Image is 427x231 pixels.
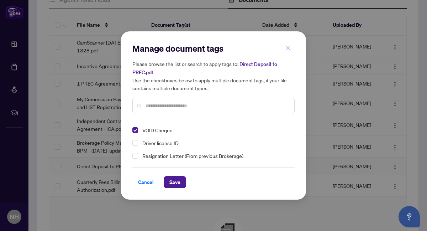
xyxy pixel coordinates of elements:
span: VOID Cheque [142,126,173,134]
span: Resignation Letter (From previous Brokerage) [142,152,243,160]
span: Resignation Letter (From previous Brokerage) [139,152,290,160]
button: Save [164,176,186,188]
span: Select Driver license ID [132,140,138,146]
span: Driver license ID [142,139,179,147]
button: Cancel [132,176,159,188]
span: Save [169,176,180,188]
h5: Please browse the list or search to apply tags to: Use the checkboxes below to apply multiple doc... [132,60,295,92]
span: Driver license ID [139,139,290,147]
span: VOID Cheque [139,126,290,134]
span: Cancel [138,176,154,188]
h2: Manage document tags [132,43,295,54]
span: Select Resignation Letter (From previous Brokerage) [132,153,138,159]
span: Select VOID Cheque [132,127,138,133]
button: Open asap [399,206,420,227]
span: close [286,46,291,51]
